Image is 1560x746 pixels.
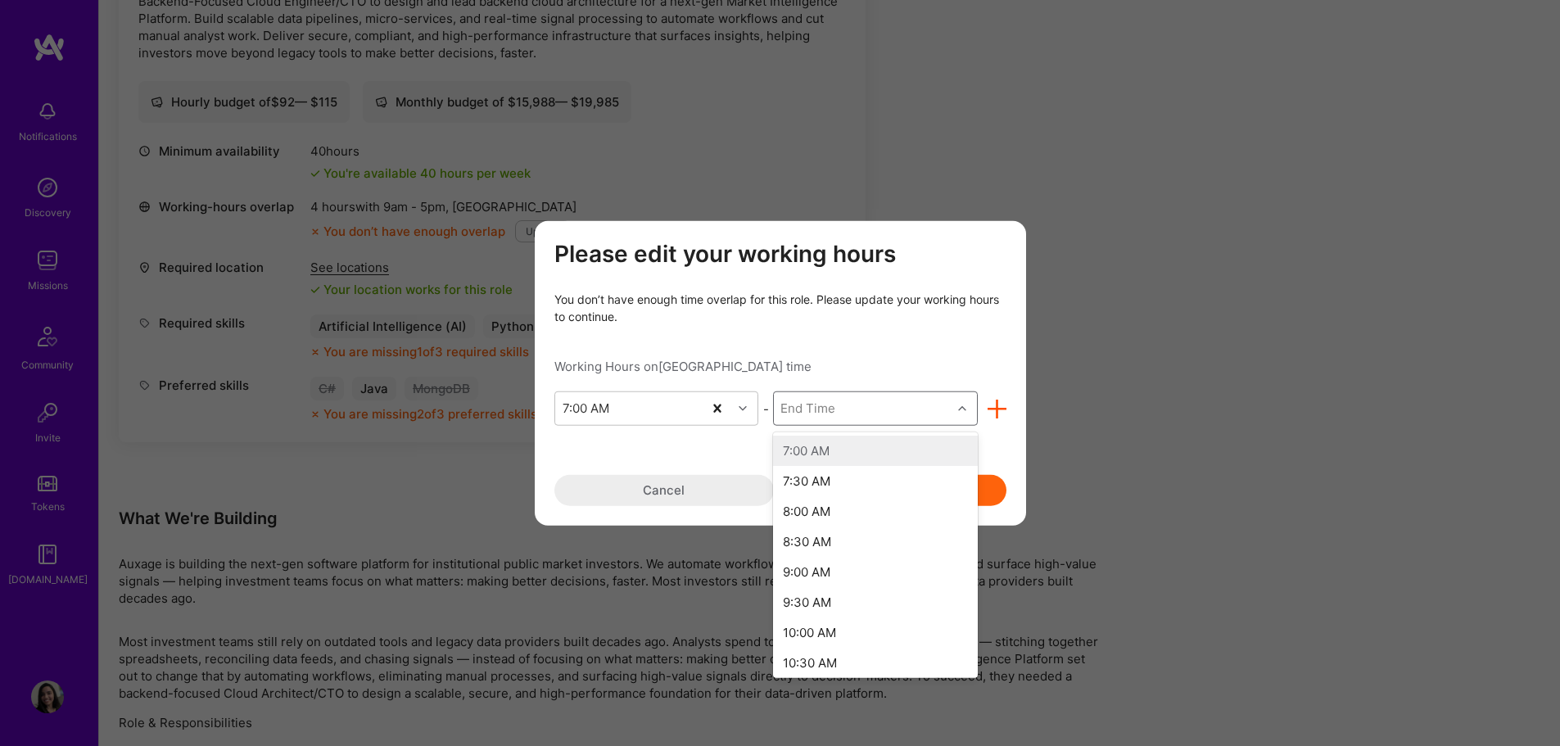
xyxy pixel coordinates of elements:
[739,405,747,413] i: icon Chevron
[773,436,978,466] div: 7:00 AM
[554,475,774,506] button: Cancel
[773,617,978,648] div: 10:00 AM
[773,496,978,527] div: 8:00 AM
[773,557,978,587] div: 9:00 AM
[780,400,835,417] div: End Time
[554,291,1006,325] div: You don’t have enough time overlap for this role. Please update your working hours to continue.
[554,240,1006,268] h3: Please edit your working hours
[773,587,978,617] div: 9:30 AM
[773,466,978,496] div: 7:30 AM
[563,400,609,417] div: 7:00 AM
[958,405,966,413] i: icon Chevron
[554,358,1006,375] div: Working Hours on [GEOGRAPHIC_DATA] time
[535,220,1026,526] div: modal
[773,648,978,678] div: 10:30 AM
[758,400,773,417] div: -
[773,527,978,557] div: 8:30 AM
